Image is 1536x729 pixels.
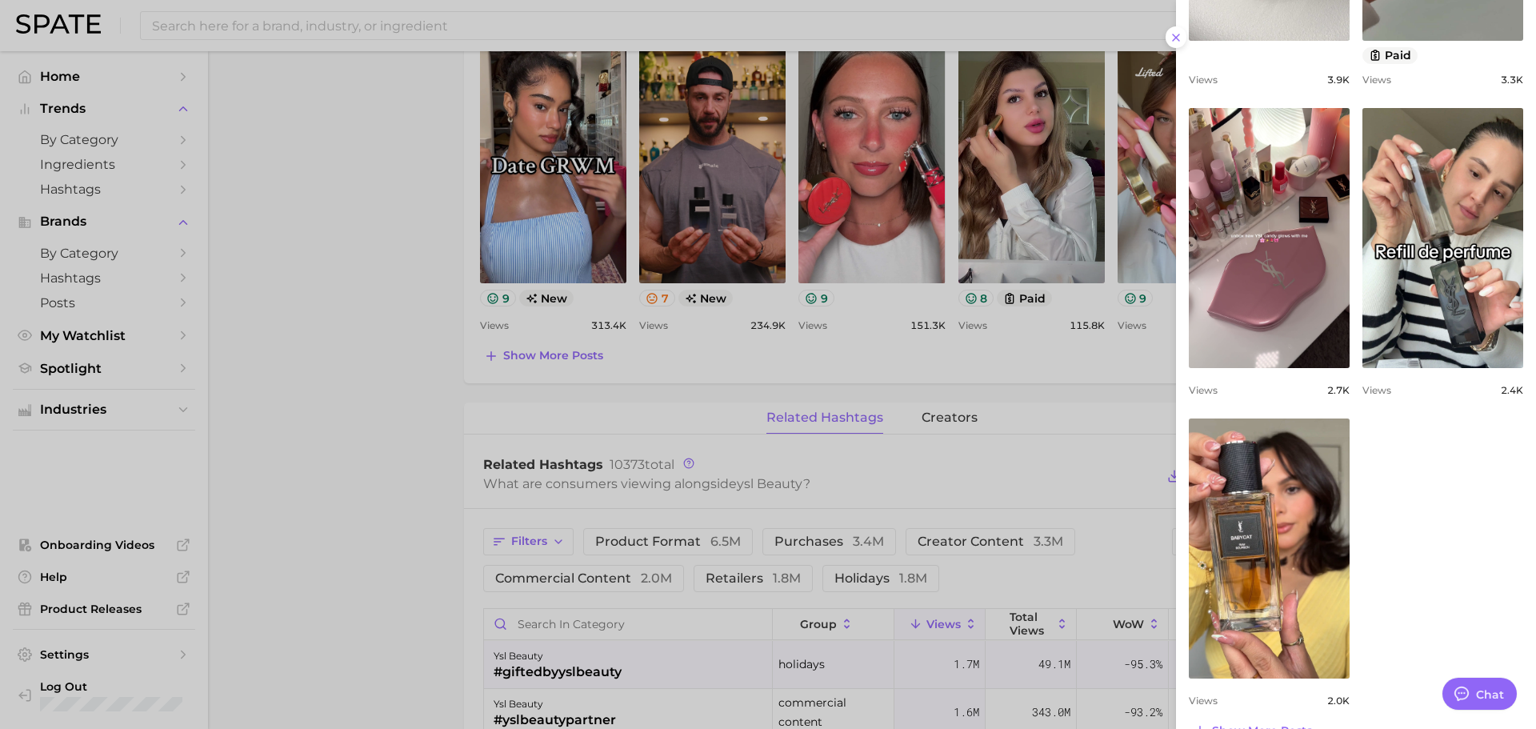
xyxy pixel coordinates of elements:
span: Views [1189,384,1218,396]
span: 2.7k [1327,384,1350,396]
button: paid [1362,47,1418,64]
span: Views [1362,384,1391,396]
span: Views [1189,695,1218,707]
span: 2.4k [1501,384,1523,396]
span: Views [1189,74,1218,86]
span: 2.0k [1327,695,1350,707]
span: 3.3k [1501,74,1523,86]
span: 3.9k [1327,74,1350,86]
span: Views [1362,74,1391,86]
